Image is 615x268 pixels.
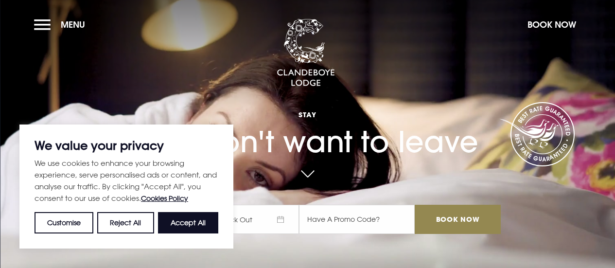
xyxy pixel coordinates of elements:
[97,212,154,233] button: Reject All
[35,212,93,233] button: Customise
[19,125,233,249] div: We value your privacy
[114,92,500,159] h1: You won't want to leave
[34,14,90,35] button: Menu
[207,205,299,234] span: Check Out
[61,19,85,30] span: Menu
[158,212,218,233] button: Accept All
[141,194,188,202] a: Cookies Policy
[415,205,500,234] input: Book Now
[277,19,335,87] img: Clandeboye Lodge
[299,205,415,234] input: Have A Promo Code?
[114,110,500,119] span: Stay
[35,157,218,204] p: We use cookies to enhance your browsing experience, serve personalised ads or content, and analys...
[523,14,581,35] button: Book Now
[35,140,218,151] p: We value your privacy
